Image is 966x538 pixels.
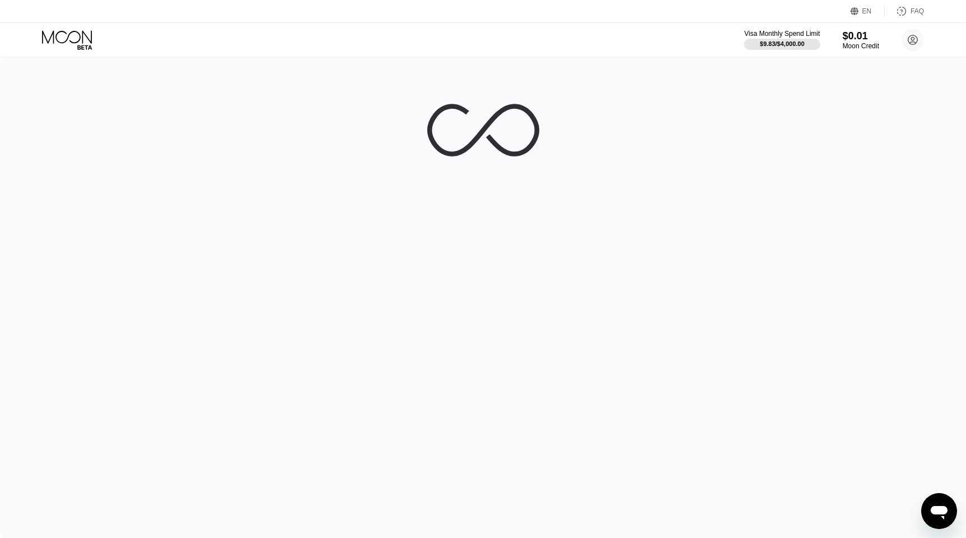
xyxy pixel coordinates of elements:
[744,30,820,38] div: Visa Monthly Spend Limit
[843,30,879,42] div: $0.01
[851,6,885,17] div: EN
[885,6,924,17] div: FAQ
[910,7,924,15] div: FAQ
[760,40,805,47] div: $9.83 / $4,000.00
[862,7,872,15] div: EN
[921,493,957,529] iframe: Button to launch messaging window
[843,30,879,50] div: $0.01Moon Credit
[744,30,820,50] div: Visa Monthly Spend Limit$9.83/$4,000.00
[843,42,879,50] div: Moon Credit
